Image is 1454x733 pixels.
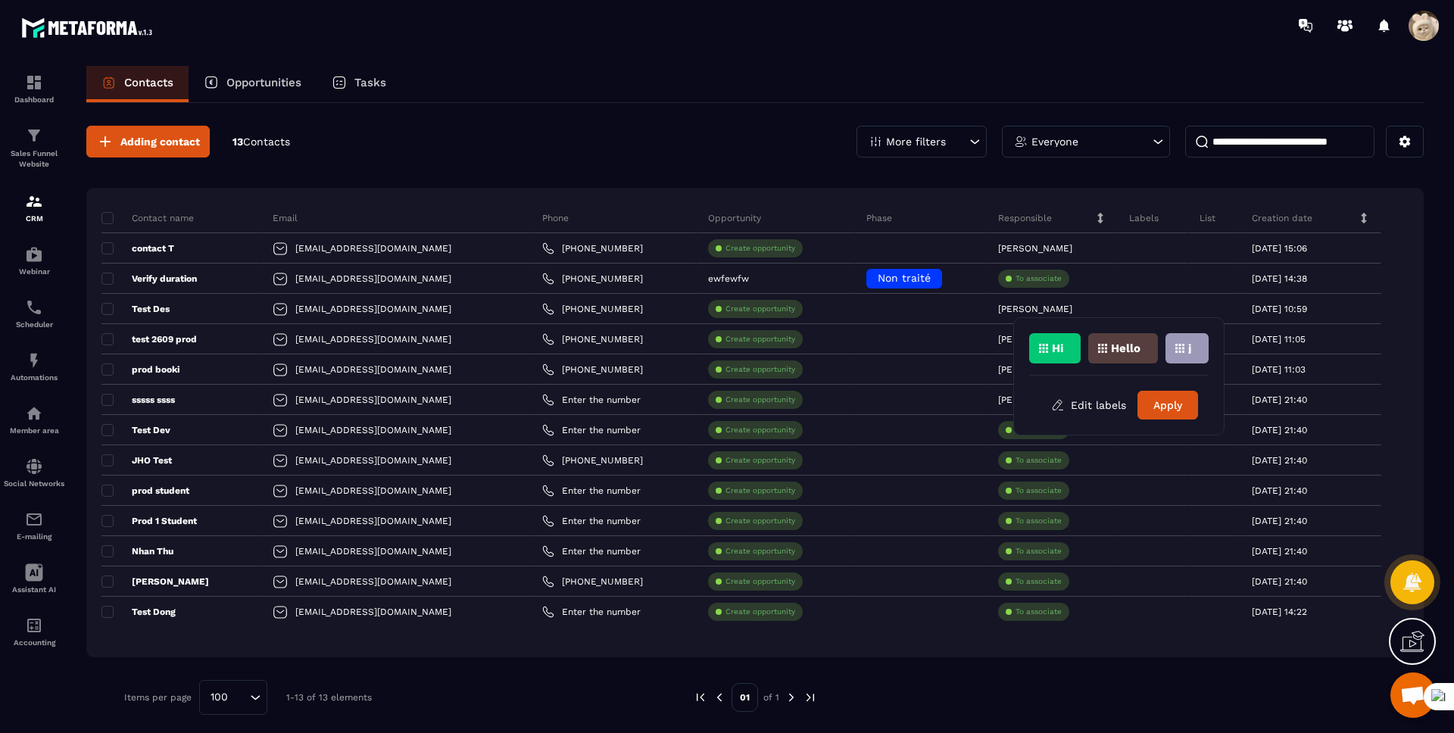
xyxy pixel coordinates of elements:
p: Tasks [354,76,386,89]
p: Items per page [124,692,192,703]
img: formation [25,126,43,145]
p: Hi [1052,343,1063,354]
a: [PHONE_NUMBER] [542,363,643,376]
a: [PHONE_NUMBER] [542,333,643,345]
p: Create opportunity [725,546,795,557]
p: Everyone [1031,136,1078,147]
p: of 1 [763,691,779,703]
p: contact T [101,242,174,254]
p: [PERSON_NAME] [998,243,1072,254]
span: Contacts [243,136,290,148]
p: 13 [232,135,290,149]
p: Create opportunity [725,485,795,496]
p: Creation date [1252,212,1312,224]
p: [DATE] 14:38 [1252,273,1307,284]
a: [PHONE_NUMBER] [542,242,643,254]
p: To associate [1016,576,1062,587]
a: [PHONE_NUMBER] [542,454,643,466]
p: [PERSON_NAME] [101,575,209,588]
p: Automations [4,373,64,382]
button: Edit labels [1040,391,1137,419]
p: Webinar [4,267,64,276]
p: Create opportunity [725,576,795,587]
img: next [803,691,817,704]
a: automationsautomationsAutomations [4,340,64,393]
p: [DATE] 11:05 [1252,334,1306,345]
img: social-network [25,457,43,476]
p: prod student [101,485,189,497]
p: Responsible [998,212,1052,224]
p: prod booki [101,363,179,376]
p: 01 [732,683,758,712]
img: prev [713,691,726,704]
p: Create opportunity [725,334,795,345]
a: formationformationSales Funnel Website [4,115,64,181]
p: To associate [1016,485,1062,496]
p: Contact name [101,212,194,224]
input: Search for option [233,689,246,706]
a: formationformationDashboard [4,62,64,115]
p: [DATE] 21:40 [1252,455,1307,466]
span: Non traité [878,272,931,284]
p: CRM [4,214,64,223]
p: Social Networks [4,479,64,488]
p: Contacts [124,76,173,89]
p: Hello [1111,343,1140,354]
p: Verify duration [101,273,197,285]
img: automations [25,245,43,264]
p: Member area [4,426,64,435]
p: [DATE] 21:40 [1252,485,1307,496]
p: Phone [542,212,569,224]
p: More filters [886,136,946,147]
p: Labels [1129,212,1159,224]
img: next [785,691,798,704]
p: [PERSON_NAME] [998,364,1072,375]
p: Sales Funnel Website [4,148,64,170]
p: j [1188,343,1191,354]
p: [DATE] 21:40 [1252,546,1307,557]
p: ewfewfw [708,273,749,284]
p: E-mailing [4,532,64,541]
a: automationsautomationsMember area [4,393,64,446]
img: email [25,510,43,529]
p: Create opportunity [725,364,795,375]
p: Test Dong [101,606,176,618]
p: Create opportunity [725,243,795,254]
a: [PHONE_NUMBER] [542,575,643,588]
p: Phase [866,212,892,224]
img: scheduler [25,298,43,317]
button: Adding contact [86,126,210,158]
a: formationformationCRM [4,181,64,234]
p: [DATE] 15:06 [1252,243,1307,254]
span: 100 [205,689,233,706]
a: automationsautomationsWebinar [4,234,64,287]
p: [DATE] 10:59 [1252,304,1307,314]
img: automations [25,404,43,423]
span: Adding contact [120,134,200,149]
p: Prod 1 Student [101,515,197,527]
p: Scheduler [4,320,64,329]
p: To associate [1016,455,1062,466]
p: To associate [1016,273,1062,284]
img: logo [21,14,158,42]
p: Nhan Thu [101,545,173,557]
a: [PHONE_NUMBER] [542,303,643,315]
p: Create opportunity [725,516,795,526]
a: Opportunities [189,66,317,102]
p: [DATE] 21:40 [1252,516,1307,526]
img: prev [694,691,707,704]
p: Test Dev [101,424,170,436]
p: Opportunity [708,212,761,224]
img: formation [25,73,43,92]
p: [PERSON_NAME] [998,395,1072,405]
p: [DATE] 11:03 [1252,364,1306,375]
p: Create opportunity [725,304,795,314]
a: Tasks [317,66,401,102]
p: Email [273,212,298,224]
p: Create opportunity [725,607,795,617]
p: Accounting [4,638,64,647]
a: social-networksocial-networkSocial Networks [4,446,64,499]
p: [DATE] 21:40 [1252,576,1307,587]
a: [PHONE_NUMBER] [542,273,643,285]
p: [PERSON_NAME] [998,334,1072,345]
